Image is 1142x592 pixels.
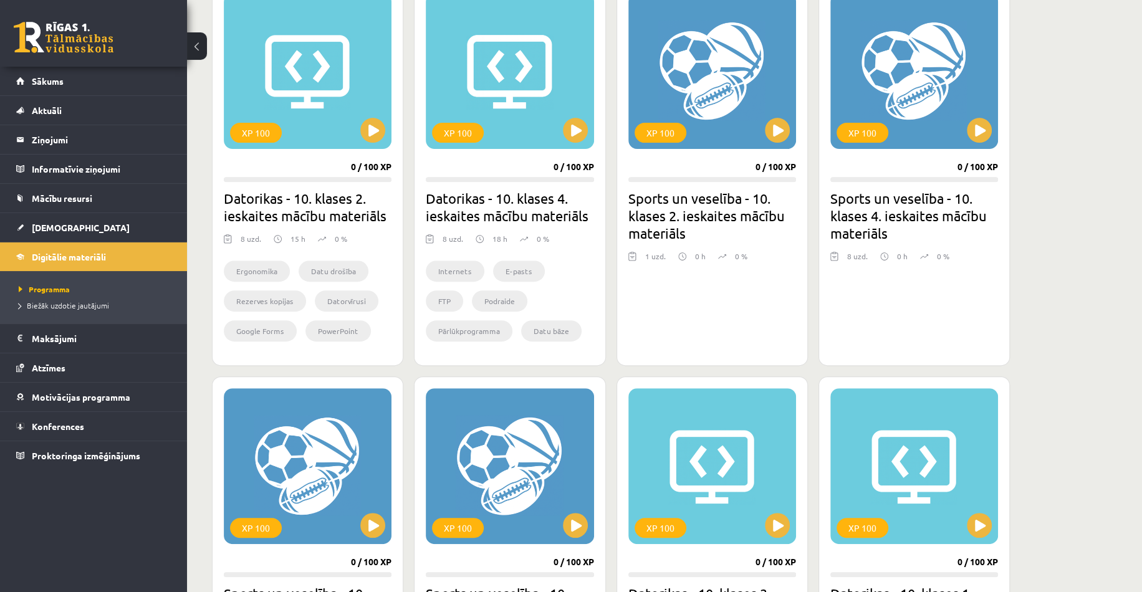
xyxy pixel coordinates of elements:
[493,260,545,282] li: E-pasts
[16,184,171,212] a: Mācību resursi
[14,22,113,53] a: Rīgas 1. Tālmācības vidusskola
[305,320,371,341] li: PowerPoint
[635,123,686,143] div: XP 100
[230,123,282,143] div: XP 100
[16,441,171,470] a: Proktoringa izmēģinājums
[32,155,171,183] legend: Informatīvie ziņojumi
[897,251,908,262] p: 0 h
[837,123,888,143] div: XP 100
[426,260,484,282] li: Internets
[635,518,686,538] div: XP 100
[224,290,306,312] li: Rezerves kopijas
[241,233,261,252] div: 8 uzd.
[19,300,175,311] a: Biežāk uzdotie jautājumi
[16,155,171,183] a: Informatīvie ziņojumi
[32,125,171,154] legend: Ziņojumi
[472,290,527,312] li: Podraide
[19,284,175,295] a: Programma
[537,233,549,244] p: 0 %
[837,518,888,538] div: XP 100
[230,518,282,538] div: XP 100
[432,123,484,143] div: XP 100
[32,450,140,461] span: Proktoringa izmēģinājums
[224,189,391,224] h2: Datorikas - 10. klases 2. ieskaites mācību materiāls
[432,518,484,538] div: XP 100
[16,67,171,95] a: Sākums
[32,324,171,353] legend: Maksājumi
[443,233,463,252] div: 8 uzd.
[290,233,305,244] p: 15 h
[16,353,171,382] a: Atzīmes
[16,242,171,271] a: Digitālie materiāli
[32,251,106,262] span: Digitālie materiāli
[224,260,290,282] li: Ergonomika
[426,320,512,341] li: Pārlūkprogramma
[335,233,347,244] p: 0 %
[830,189,998,242] h2: Sports un veselība - 10. klases 4. ieskaites mācību materiāls
[315,290,378,312] li: Datorvīrusi
[16,324,171,353] a: Maksājumi
[16,125,171,154] a: Ziņojumi
[16,412,171,441] a: Konferences
[521,320,582,341] li: Datu bāze
[32,391,130,403] span: Motivācijas programma
[19,300,109,310] span: Biežāk uzdotie jautājumi
[847,251,868,269] div: 8 uzd.
[695,251,706,262] p: 0 h
[16,383,171,411] a: Motivācijas programma
[32,105,62,116] span: Aktuāli
[628,189,796,242] h2: Sports un veselība - 10. klases 2. ieskaites mācību materiāls
[32,222,130,233] span: [DEMOGRAPHIC_DATA]
[426,189,593,224] h2: Datorikas - 10. klases 4. ieskaites mācību materiāls
[224,320,297,341] li: Google Forms
[19,284,70,294] span: Programma
[16,213,171,242] a: [DEMOGRAPHIC_DATA]
[32,362,65,373] span: Atzīmes
[32,193,92,204] span: Mācību resursi
[299,260,368,282] li: Datu drošība
[937,251,949,262] p: 0 %
[645,251,666,269] div: 1 uzd.
[492,233,507,244] p: 18 h
[16,96,171,125] a: Aktuāli
[426,290,463,312] li: FTP
[32,75,64,87] span: Sākums
[735,251,747,262] p: 0 %
[32,421,84,432] span: Konferences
